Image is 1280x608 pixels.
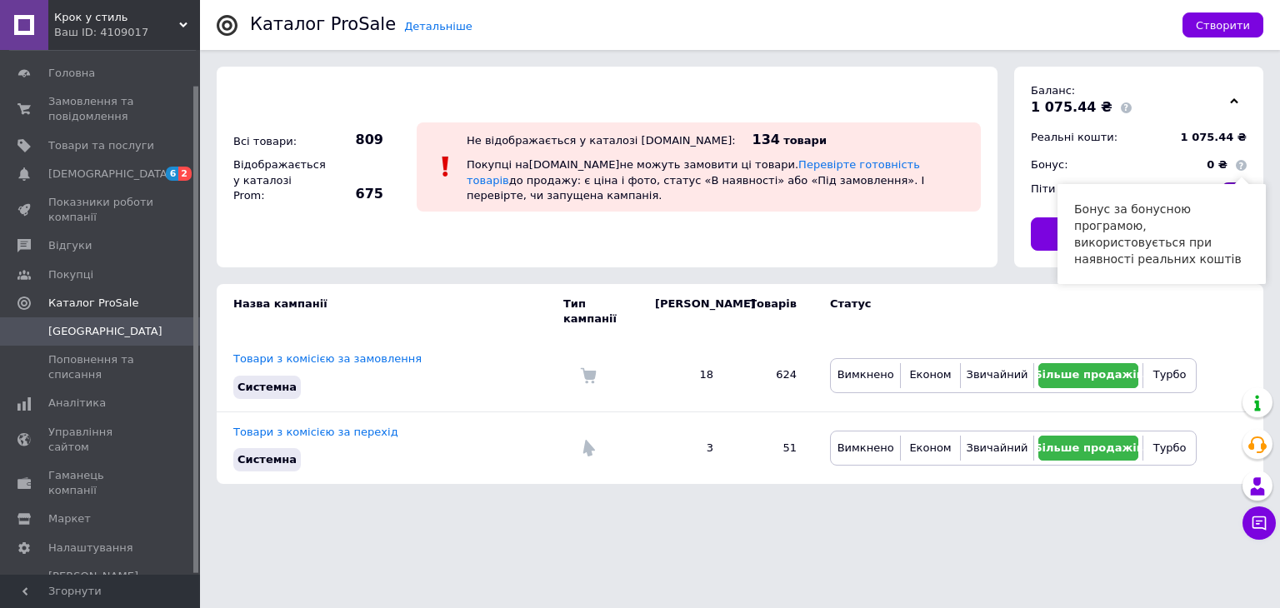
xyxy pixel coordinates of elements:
[905,436,955,461] button: Економ
[166,167,179,181] span: 6
[730,339,813,411] td: 624
[467,134,736,147] div: Не відображається у каталозі [DOMAIN_NAME]:
[48,324,162,339] span: [GEOGRAPHIC_DATA]
[1182,12,1263,37] button: Створити
[48,138,154,153] span: Товари та послуги
[48,396,106,411] span: Аналітика
[48,94,154,124] span: Замовлення та повідомлення
[580,440,597,456] img: Комісія за перехід
[237,381,297,393] span: Системна
[229,130,321,153] div: Всі товари:
[233,352,422,365] a: Товари з комісією за замовлення
[467,158,924,201] span: Покупці на [DOMAIN_NAME] не можуть замовити ці товари. до продажу: є ціна і фото, статус «В наявн...
[404,20,472,32] a: Детальніше
[730,411,813,484] td: 51
[965,363,1030,388] button: Звичайний
[783,134,827,147] span: товари
[48,195,154,225] span: Показники роботи компанії
[1034,441,1143,454] span: Більше продажів
[1038,363,1138,388] button: Більше продажів
[48,267,93,282] span: Покупці
[48,238,92,253] span: Відгуки
[54,10,179,25] span: Крок у стиль
[48,167,172,182] span: [DEMOGRAPHIC_DATA]
[325,185,383,203] span: 675
[965,436,1030,461] button: Звичайний
[967,441,1028,454] span: Звичайний
[835,363,896,388] button: Вимкнено
[1242,506,1276,540] button: Чат з покупцем
[467,158,920,186] a: Перевірте готовність товарів
[1153,441,1187,454] span: Турбо
[967,368,1028,381] span: Звичайний
[48,468,154,498] span: Гаманець компанії
[233,426,398,438] a: Товари з комісією за перехід
[909,441,951,454] span: Економ
[1147,363,1192,388] button: Турбо
[48,296,138,311] span: Каталог ProSale
[638,411,730,484] td: 3
[638,284,730,339] td: [PERSON_NAME]
[1207,159,1227,172] span: 0 ₴
[1147,436,1192,461] button: Турбо
[1153,368,1187,381] span: Турбо
[909,368,951,381] span: Економ
[1031,131,1117,143] span: Реальні кошти:
[229,153,321,207] div: Відображається у каталозі Prom:
[325,131,383,149] span: 809
[1031,158,1068,171] span: Бонус:
[752,132,780,147] span: 134
[835,436,896,461] button: Вимкнено
[1031,99,1112,115] span: 1 075.44 ₴
[217,284,563,339] td: Назва кампанії
[1057,184,1266,284] div: Бонус за бонусною програмою, використовується при наявності реальних коштів
[563,284,638,339] td: Тип кампанії
[1196,19,1250,32] span: Створити
[580,367,597,384] img: Комісія за замовлення
[48,511,91,526] span: Маркет
[837,368,894,381] span: Вимкнено
[905,363,955,388] button: Економ
[237,453,297,466] span: Системна
[1031,217,1247,251] a: Поповнити баланс
[837,441,894,454] span: Вимкнено
[48,352,154,382] span: Поповнення та списання
[433,154,458,179] img: :exclamation:
[730,284,813,339] td: Товарів
[48,425,154,455] span: Управління сайтом
[1031,84,1075,97] span: Баланс:
[48,541,133,556] span: Налаштування
[1181,131,1247,143] span: 1 075.44 ₴
[813,284,1197,339] td: Статус
[178,167,192,181] span: 2
[48,66,95,81] span: Головна
[1034,368,1143,381] span: Більше продажів
[54,25,200,40] div: Ваш ID: 4109017
[250,16,396,33] div: Каталог ProSale
[638,339,730,411] td: 18
[1031,182,1099,195] span: Піти в мінус
[1038,436,1138,461] button: Більше продажів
